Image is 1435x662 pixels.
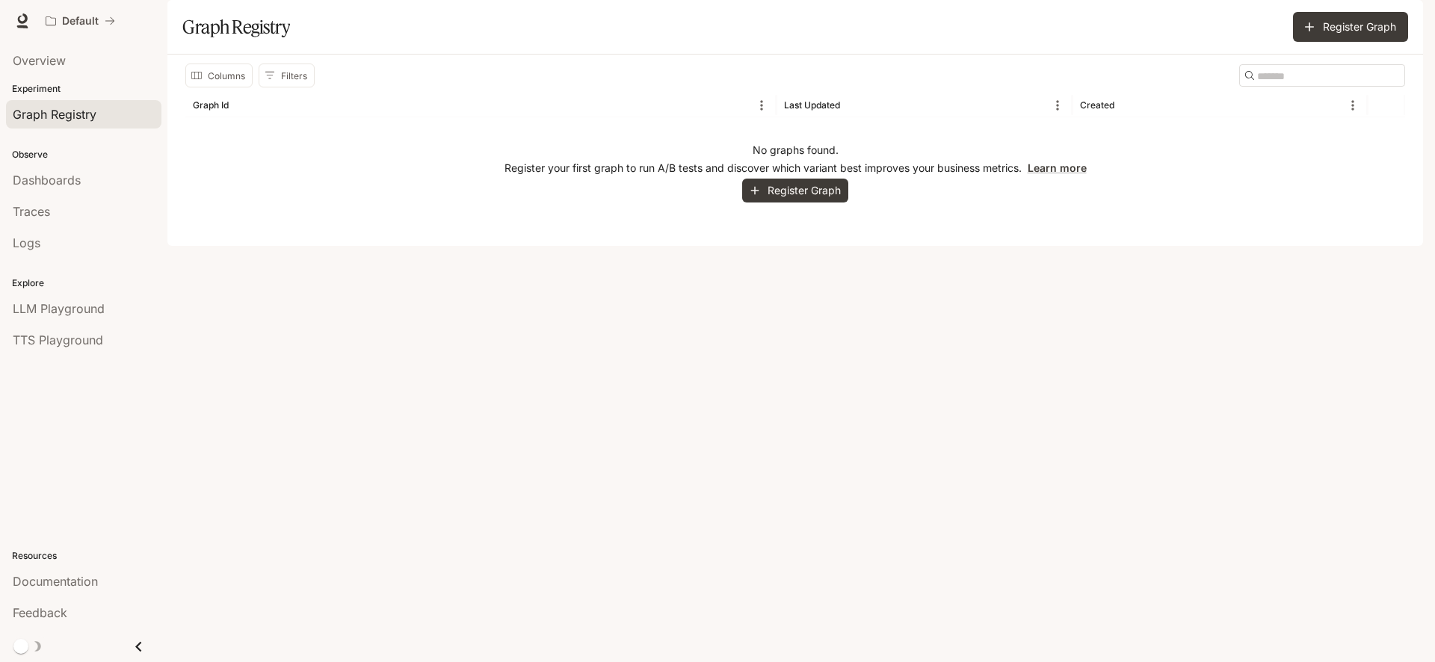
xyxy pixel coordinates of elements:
p: No graphs found. [753,143,839,158]
p: Default [62,15,99,28]
a: Learn more [1028,161,1087,174]
div: Search [1239,64,1405,87]
div: Graph Id [193,99,229,111]
button: Sort [842,94,864,117]
button: Register Graph [1293,12,1408,42]
button: Menu [1046,94,1069,117]
button: Sort [1116,94,1138,117]
button: Show filters [259,64,315,87]
button: Select columns [185,64,253,87]
button: Sort [230,94,253,117]
div: Created [1080,99,1114,111]
button: Menu [750,94,773,117]
p: Register your first graph to run A/B tests and discover which variant best improves your business... [504,161,1087,176]
h1: Graph Registry [182,12,290,42]
button: All workspaces [39,6,122,36]
button: Menu [1342,94,1364,117]
div: Last Updated [784,99,840,111]
button: Register Graph [742,179,848,203]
